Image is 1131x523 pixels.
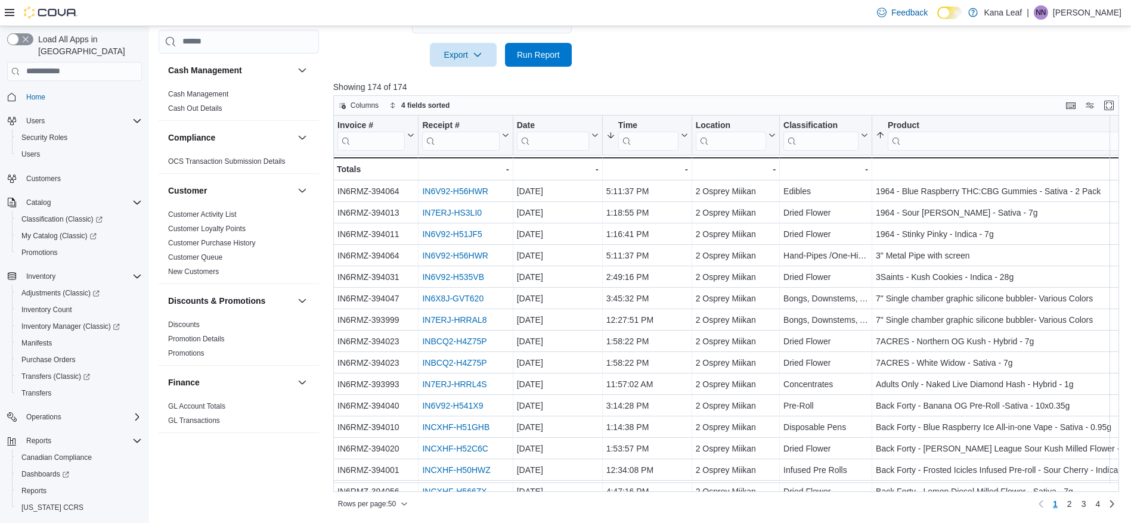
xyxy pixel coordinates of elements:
div: 2 Osprey Miikan [695,227,775,241]
div: Dried Flower [783,334,868,348]
a: Discounts [168,320,200,329]
button: Inventory Count [12,301,147,318]
div: Receipt # [422,120,499,131]
span: Promotions [17,245,142,260]
span: Rows per page : 50 [338,499,396,509]
div: 11:57:02 AM [606,377,687,391]
a: INCXHF-H50HWZ [422,465,490,475]
span: Inventory Manager (Classic) [21,322,120,331]
span: Customers [21,171,142,186]
div: Classification [783,120,859,150]
div: [DATE] [516,313,598,327]
div: 5:11:37 PM [606,248,687,263]
p: Kana Leaf [984,5,1022,20]
div: 2 Osprey Miikan [695,248,775,263]
button: Cash Management [168,64,293,76]
span: Manifests [17,336,142,350]
span: Promotion Details [168,334,225,344]
span: Inventory Manager (Classic) [17,319,142,334]
button: Transfers [12,385,147,401]
button: Finance [168,376,293,388]
button: Promotions [12,244,147,261]
button: Discounts & Promotions [168,295,293,307]
div: IN6RMZ-394040 [337,399,414,413]
div: IN6RMZ-394011 [337,227,414,241]
div: IN6RMZ-393999 [337,313,414,327]
span: Purchase Orders [17,353,142,367]
a: INCXHF-H566ZX [422,487,487,496]
a: Next page [1105,497,1119,511]
div: Invoice # [337,120,405,131]
div: Dried Flower [783,270,868,284]
button: Cash Management [295,63,309,77]
div: [DATE] [516,270,598,284]
span: Users [21,150,40,159]
span: Adjustments (Classic) [17,286,142,300]
a: Customers [21,172,66,186]
button: Discounts & Promotions [295,294,309,308]
span: Feedback [891,7,928,18]
span: My Catalog (Classic) [17,229,142,243]
button: Canadian Compliance [12,449,147,466]
button: Customer [295,183,309,198]
a: [US_STATE] CCRS [17,500,88,515]
div: 5:11:37 PM [606,184,687,198]
div: [DATE] [516,356,598,370]
div: Pre-Roll [783,399,868,413]
a: IN6V92-H51JF5 [422,229,482,239]
a: INBCQ2-H4Z75P [422,358,487,368]
div: 2 Osprey Miikan [695,399,775,413]
div: [DATE] [516,184,598,198]
button: Inventory [295,443,309,457]
button: Operations [2,409,147,425]
a: Promotion Details [168,335,225,343]
span: GL Transactions [168,416,220,425]
a: Cash Out Details [168,104,222,113]
div: Edibles [783,184,868,198]
span: Catalog [26,198,51,207]
button: Reports [2,432,147,449]
div: [DATE] [516,291,598,306]
a: GL Transactions [168,416,220,425]
a: Feedback [872,1,932,24]
a: Classification (Classic) [12,211,147,228]
a: Manifests [17,336,57,350]
a: Users [17,147,45,161]
a: Dashboards [17,467,74,481]
a: Customer Purchase History [168,239,256,247]
div: 2 Osprey Miikan [695,184,775,198]
div: - [695,162,775,176]
p: | [1027,5,1029,20]
span: Transfers (Classic) [17,369,142,384]
div: Location [695,120,766,150]
a: Page 4 of 4 [1090,494,1105,513]
span: Canadian Compliance [21,453,92,462]
span: Customer Purchase History [168,238,256,248]
a: Inventory Count [17,303,77,317]
button: Users [12,146,147,163]
div: 2 Osprey Miikan [695,356,775,370]
span: Customer Activity List [168,210,237,219]
span: Dashboards [17,467,142,481]
div: Bongs, Downstems, Ash Catchers [783,291,868,306]
a: OCS Transaction Submission Details [168,157,286,166]
h3: Inventory [168,444,206,456]
h3: Discounts & Promotions [168,295,265,307]
span: Classification (Classic) [21,214,103,224]
div: [DATE] [516,420,598,434]
span: Dashboards [21,469,69,479]
span: Cash Management [168,89,228,99]
span: GL Account Totals [168,401,225,411]
div: Dried Flower [783,441,868,456]
div: 1:16:41 PM [606,227,687,241]
a: Transfers (Classic) [12,368,147,385]
a: IN7ERJ-HRRAL8 [422,315,487,325]
button: Security Roles [12,129,147,146]
div: IN6RMZ-394064 [337,248,414,263]
a: Customer Queue [168,253,222,261]
span: Users [26,116,45,126]
a: Security Roles [17,130,72,145]
a: Cash Management [168,90,228,98]
a: IN7ERJ-HRRL4S [422,379,487,389]
span: Promotions [168,348,204,358]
